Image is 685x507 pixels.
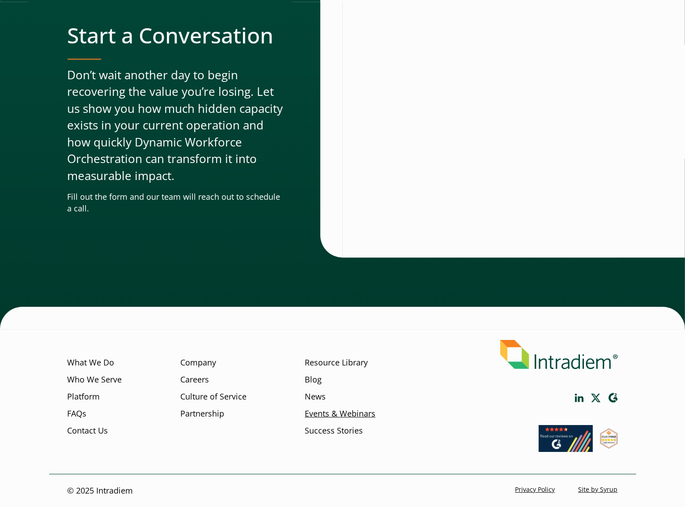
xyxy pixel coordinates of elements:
iframe: Contact Form [361,23,618,211]
a: Privacy Policy [515,485,555,494]
a: Who We Serve [68,374,122,386]
a: Culture of Service [180,391,247,403]
a: FAQs [68,408,87,419]
a: Partnership [180,408,224,419]
a: Resource Library [305,357,368,369]
img: Intradiem [500,340,618,369]
a: Events & Webinars [305,408,375,419]
a: Link opens in a new window [600,440,618,451]
a: Success Stories [305,425,363,436]
a: Link opens in a new window [591,394,601,402]
p: Fill out the form and our team will reach out to schedule a call. [68,191,285,215]
img: SourceForge User Reviews [600,428,618,449]
a: What We Do [68,357,115,369]
a: Careers [180,374,209,386]
a: Site by Syrup [579,485,618,494]
a: News [305,391,326,403]
a: Company [180,357,216,369]
p: © 2025 Intradiem [68,485,133,497]
a: Blog [305,374,322,386]
a: Link opens in a new window [608,393,618,403]
a: Platform [68,391,100,403]
h2: Start a Conversation [68,22,285,48]
a: Contact Us [68,425,108,436]
p: Don’t wait another day to begin recovering the value you’re losing. Let us show you how much hidd... [68,67,285,184]
img: Read our reviews on G2 [539,425,593,452]
a: Link opens in a new window [539,443,593,454]
a: Link opens in a new window [575,394,584,402]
